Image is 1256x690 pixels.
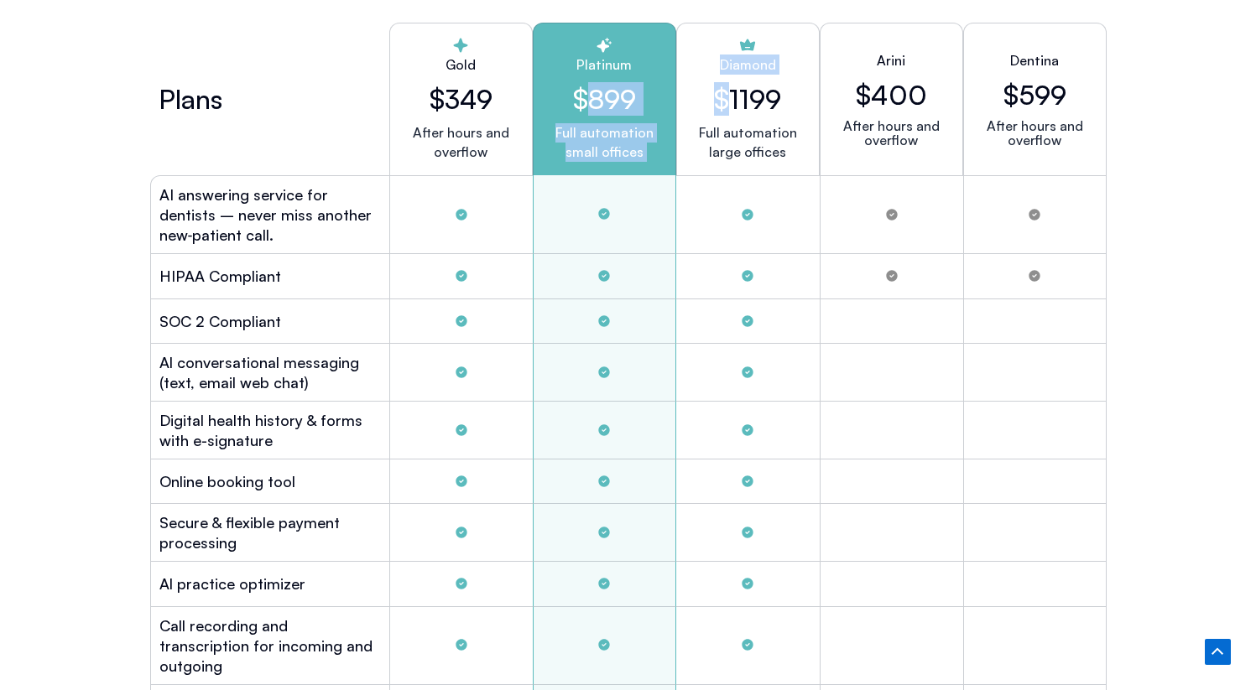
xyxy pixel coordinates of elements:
[159,471,295,491] h2: Online booking tool
[1010,50,1059,70] h2: Dentina
[159,184,381,245] h2: AI answering service for dentists – never miss another new‑patient call.
[159,615,381,676] h2: Call recording and transcription for incoming and outgoing
[159,512,381,553] h2: Secure & flexible payment processing
[547,123,662,162] p: Full automation small offices
[159,266,281,286] h2: HIPAA Compliant
[404,54,519,75] h2: Gold
[714,83,781,115] h2: $1199
[159,352,381,392] h2: Al conversational messaging (text, email web chat)
[404,83,519,115] h2: $349
[1003,79,1066,111] h2: $599
[547,54,662,75] h2: Platinum
[856,79,927,111] h2: $400
[159,410,381,450] h2: Digital health history & forms with e-signature
[877,50,905,70] h2: Arini
[159,311,281,331] h2: SOC 2 Compliant
[720,54,776,75] h2: Diamond
[159,89,222,109] h2: Plans
[834,119,949,148] p: After hours and overflow
[547,83,662,115] h2: $899
[404,123,519,162] p: After hours and overflow
[977,119,1092,148] p: After hours and overflow
[159,573,305,594] h2: Al practice optimizer
[699,123,797,162] p: Full automation large offices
